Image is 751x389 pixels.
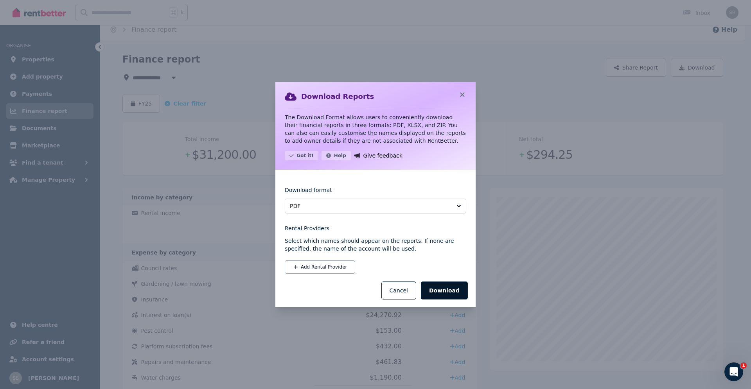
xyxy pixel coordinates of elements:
p: The Download Format allows users to conveniently download their financial reports in three format... [285,113,466,145]
iframe: Intercom live chat [724,362,743,381]
h2: Download Reports [301,91,374,102]
a: Give feedback [354,151,402,160]
span: PDF [290,202,450,210]
legend: Rental Providers [285,224,466,232]
button: PDF [285,199,466,213]
span: 1 [740,362,747,369]
button: Help [322,151,351,160]
button: Download [421,281,468,299]
p: Select which names should appear on the reports. If none are specified, the name of the account w... [285,237,466,253]
button: Got it! [285,151,318,160]
label: Download format [285,186,332,199]
button: Cancel [381,281,416,299]
button: Add Rental Provider [285,260,355,274]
